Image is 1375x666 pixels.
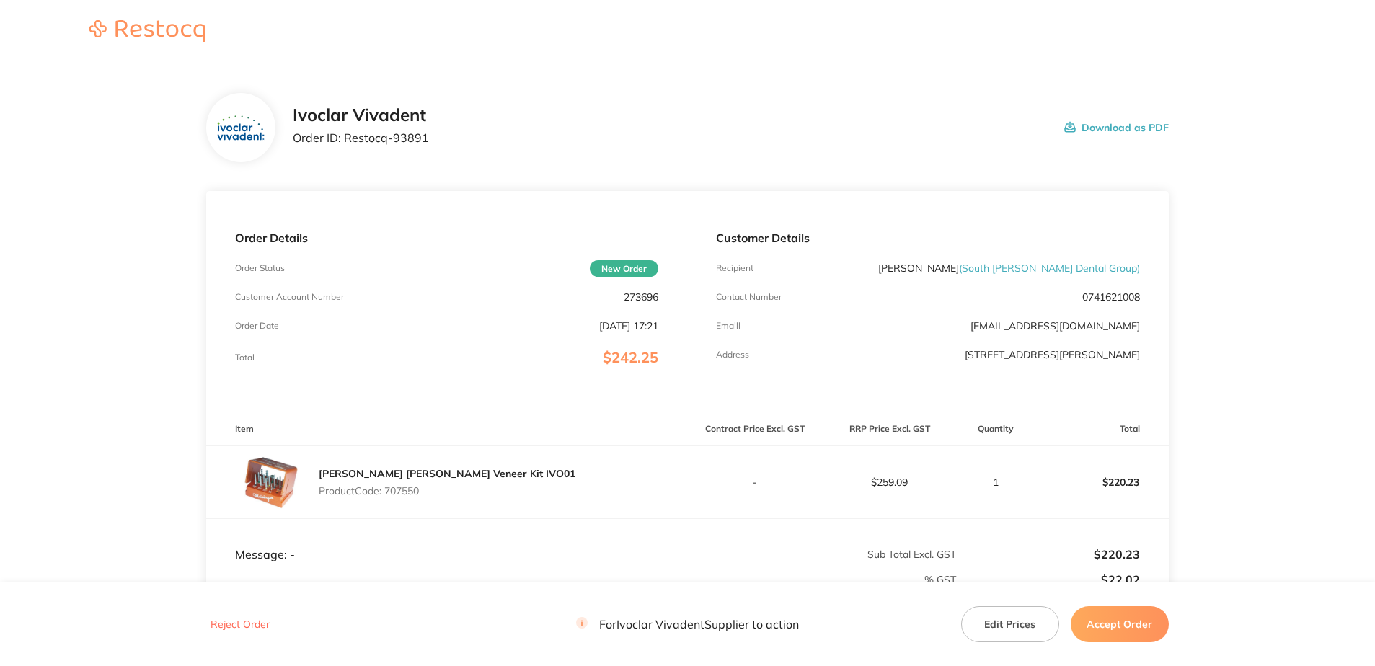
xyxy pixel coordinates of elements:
button: Edit Prices [961,606,1059,642]
th: Contract Price Excl. GST [687,412,822,446]
a: [PERSON_NAME] [PERSON_NAME] Veneer Kit IVO01 [319,467,575,480]
p: Order Details [235,231,658,244]
p: 0741621008 [1082,291,1140,303]
p: Order Date [235,321,279,331]
th: Total [1034,412,1169,446]
p: $259.09 [823,476,956,488]
p: - [688,476,821,488]
p: Emaill [716,321,740,331]
p: Customer Details [716,231,1139,244]
p: Order Status [235,263,285,273]
button: Accept Order [1071,606,1169,642]
span: $242.25 [603,348,658,366]
th: RRP Price Excl. GST [822,412,957,446]
img: Restocq logo [75,20,219,42]
p: Product Code: 707550 [319,485,575,497]
p: % GST [207,574,956,585]
button: Download as PDF [1064,105,1169,150]
th: Quantity [957,412,1034,446]
p: Recipient [716,263,753,273]
p: For Ivoclar Vivadent Supplier to action [576,618,799,631]
p: Customer Account Number [235,292,344,302]
p: [STREET_ADDRESS][PERSON_NAME] [965,349,1140,360]
a: Restocq logo [75,20,219,44]
td: Message: - [206,518,687,561]
th: Item [206,412,687,446]
h2: Ivoclar Vivadent [293,105,429,125]
img: ZTZpajdpOQ [217,115,264,141]
p: Order ID: Restocq- 93891 [293,131,429,144]
p: Address [716,350,749,360]
p: 273696 [624,291,658,303]
p: $220.23 [958,548,1140,561]
p: $220.23 [1035,465,1168,499]
span: New Order [590,260,658,277]
p: [PERSON_NAME] [878,262,1140,274]
p: Contact Number [716,292,782,302]
p: 1 [958,476,1033,488]
span: ( South [PERSON_NAME] Dental Group ) [959,262,1140,275]
button: Reject Order [206,618,274,631]
p: [DATE] 17:21 [599,320,658,332]
img: MmE2Y2k0eg [235,446,307,518]
p: Total [235,352,255,363]
a: [EMAIL_ADDRESS][DOMAIN_NAME] [971,319,1140,332]
p: Sub Total Excl. GST [688,549,956,560]
p: $22.02 [958,573,1140,586]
